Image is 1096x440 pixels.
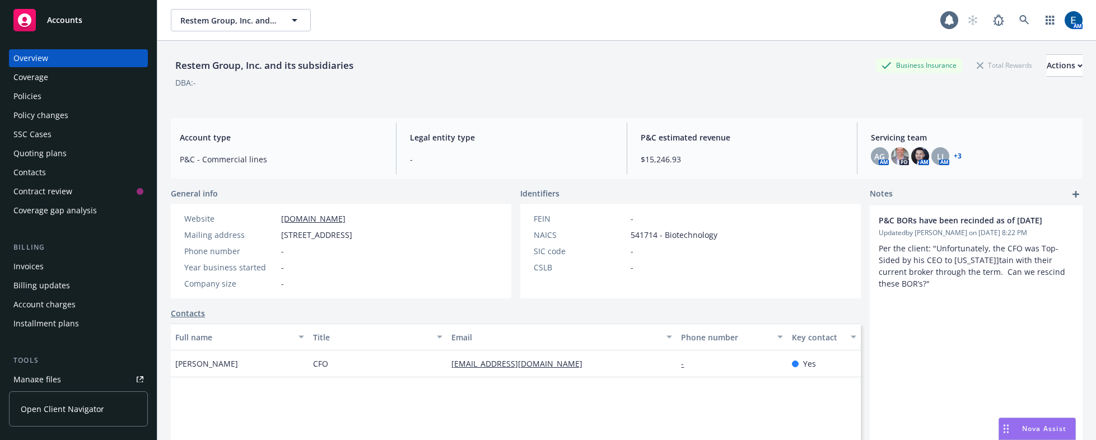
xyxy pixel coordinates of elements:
a: add [1069,188,1083,201]
span: Accounts [47,16,82,25]
span: P&C - Commercial lines [180,153,383,165]
span: P&C estimated revenue [641,132,843,143]
a: Report a Bug [987,9,1010,31]
a: Policies [9,87,148,105]
div: Policies [13,87,41,105]
div: CSLB [534,261,626,273]
div: Overview [13,49,48,67]
a: Installment plans [9,315,148,333]
span: - [410,153,613,165]
a: Quoting plans [9,144,148,162]
span: Legal entity type [410,132,613,143]
div: Phone number [184,245,277,257]
button: Email [447,324,677,350]
a: Search [1013,9,1036,31]
span: P&C BORs have been recinded as of [DATE] [879,214,1044,226]
span: CFO [313,358,328,369]
a: Coverage [9,68,148,86]
span: - [281,261,284,273]
span: - [631,213,633,224]
a: - [681,358,693,369]
button: Nova Assist [999,418,1076,440]
div: Tools [9,355,148,366]
a: Contract review [9,182,148,200]
a: [DOMAIN_NAME] [281,213,346,224]
div: Total Rewards [971,58,1038,72]
div: Business Insurance [876,58,962,72]
div: Full name [175,331,292,343]
span: Nova Assist [1022,424,1066,433]
button: Full name [171,324,309,350]
span: $15,246.93 [641,153,843,165]
span: - [281,278,284,289]
span: Updated by [PERSON_NAME] on [DATE] 8:22 PM [879,228,1074,238]
div: Mailing address [184,229,277,241]
a: Policy changes [9,106,148,124]
div: Restem Group, Inc. and its subsidiaries [171,58,358,73]
button: Title [309,324,446,350]
div: DBA: - [175,77,196,88]
div: Company size [184,278,277,289]
a: Manage files [9,371,148,388]
div: Phone number [681,331,770,343]
span: 541714 - Biotechnology [631,229,717,241]
div: Billing [9,242,148,253]
span: Account type [180,132,383,143]
span: General info [171,188,218,199]
div: Quoting plans [13,144,67,162]
div: P&C BORs have been recinded as of [DATE]Updatedby [PERSON_NAME] on [DATE] 8:22 PMPer the client: ... [870,205,1083,298]
button: Key contact [787,324,861,350]
a: Contacts [9,163,148,181]
a: [EMAIL_ADDRESS][DOMAIN_NAME] [451,358,591,369]
img: photo [891,147,909,165]
div: SSC Cases [13,125,52,143]
button: Actions [1047,54,1083,77]
a: Billing updates [9,277,148,294]
div: Manage files [13,371,61,388]
a: Account charges [9,296,148,313]
div: Invoices [13,258,44,275]
div: Drag to move [999,418,1013,439]
img: photo [1065,11,1083,29]
span: Restem Group, Inc. and its subsidiaries [180,15,277,26]
div: Coverage [13,68,48,86]
div: Contract review [13,182,72,200]
div: Email [451,331,660,343]
a: Accounts [9,4,148,36]
div: Policy changes [13,106,68,124]
a: Contacts [171,307,205,319]
a: Coverage gap analysis [9,202,148,219]
div: Installment plans [13,315,79,333]
span: - [631,261,633,273]
span: [STREET_ADDRESS] [281,229,352,241]
span: LI [937,151,944,162]
span: Per the client: "Unfortunately, the CFO was Top-Sided by his CEO to [US_STATE]]tain with their cu... [879,243,1067,289]
div: Title [313,331,430,343]
img: photo [911,147,929,165]
span: Open Client Navigator [21,403,104,415]
div: Actions [1047,55,1083,76]
div: Year business started [184,261,277,273]
a: +3 [954,153,962,160]
span: - [281,245,284,257]
a: SSC Cases [9,125,148,143]
div: Contacts [13,163,46,181]
div: FEIN [534,213,626,224]
div: Coverage gap analysis [13,202,97,219]
span: - [631,245,633,257]
div: Website [184,213,277,224]
div: Account charges [13,296,76,313]
div: Billing updates [13,277,70,294]
span: Notes [870,188,893,201]
span: Servicing team [871,132,1074,143]
a: Invoices [9,258,148,275]
a: Start snowing [962,9,984,31]
button: Phone number [677,324,787,350]
button: Restem Group, Inc. and its subsidiaries [171,9,311,31]
a: Overview [9,49,148,67]
span: Identifiers [520,188,559,199]
div: SIC code [534,245,626,257]
div: NAICS [534,229,626,241]
div: Key contact [792,331,844,343]
span: Yes [803,358,816,369]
